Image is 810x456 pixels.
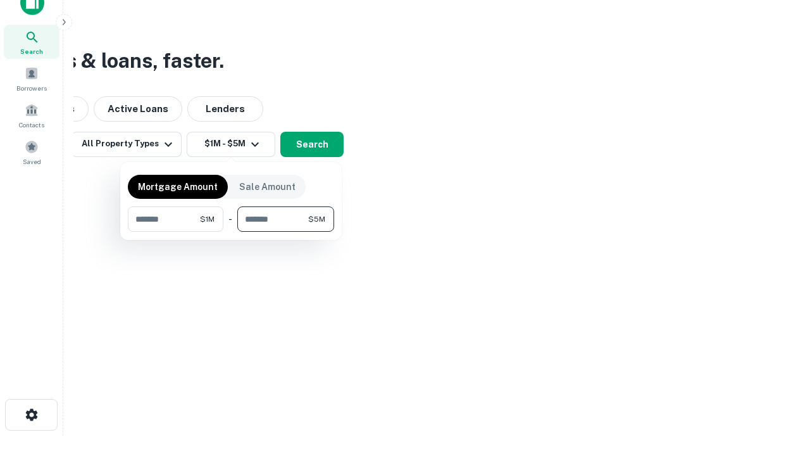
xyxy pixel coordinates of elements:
[308,213,325,225] span: $5M
[228,206,232,232] div: -
[138,180,218,194] p: Mortgage Amount
[200,213,215,225] span: $1M
[239,180,296,194] p: Sale Amount
[747,355,810,415] iframe: Chat Widget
